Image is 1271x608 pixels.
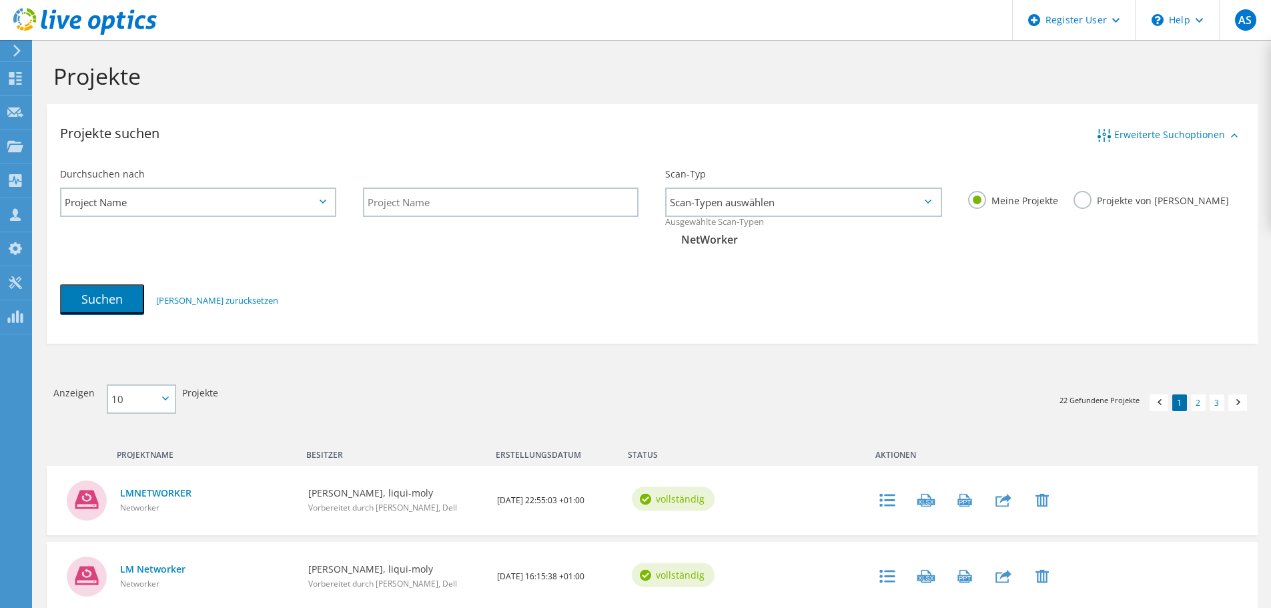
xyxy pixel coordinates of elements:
label: Projekte [182,386,218,400]
div: [DATE] 22:55:03 +01:00 [497,493,584,508]
span: Vorbereitet durch [PERSON_NAME], Dell [308,578,457,589]
div: [DATE] 16:15:38 +01:00 [497,569,584,584]
span: 10 [111,391,157,407]
a: 2 [1191,394,1206,411]
h1: Projekte [53,62,1244,90]
svg: \n [1152,14,1164,26]
a: LMNETWORKER [120,486,295,501]
div: NetWorker [665,232,738,248]
a: [PERSON_NAME] zurücksetzen [156,294,278,306]
div: Aktionen [865,441,1244,466]
span: Networker [120,502,159,513]
button: Suchen [60,284,144,314]
label: Projekte von [PERSON_NAME] [1074,191,1229,208]
b: [PERSON_NAME], liqui-moly [308,562,457,577]
input: Project Name [363,188,639,217]
div: Ausgewählte Scan-Typen [665,214,941,254]
div: Projektname [107,441,296,466]
label: Scan-Typ [665,168,706,181]
span: AS [1235,9,1256,31]
label: Durchsuchen nach [60,168,145,181]
div: Status [580,441,770,466]
a: 1 [1172,394,1187,411]
div: Erweiterte Suchoptionen [1091,124,1244,145]
label: Anzeigen [53,386,95,400]
a: 3 [1210,394,1224,411]
span: Networker [120,578,159,589]
span: vollständig [656,567,705,582]
h1: Projekte suchen [60,127,1238,140]
span: Scan-Typen auswählen [667,189,940,216]
label: Meine Projekte [968,191,1058,208]
span: Vorbereitet durch [PERSON_NAME], Dell [308,502,457,513]
a: LM Networker [120,562,295,577]
span: 22 Gefundene Projekte [1060,394,1140,406]
b: [PERSON_NAME], liqui-moly [308,486,457,501]
div: Besitzer [296,441,486,466]
div: Erstellungsdatum [486,441,580,466]
span: vollständig [656,491,705,506]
